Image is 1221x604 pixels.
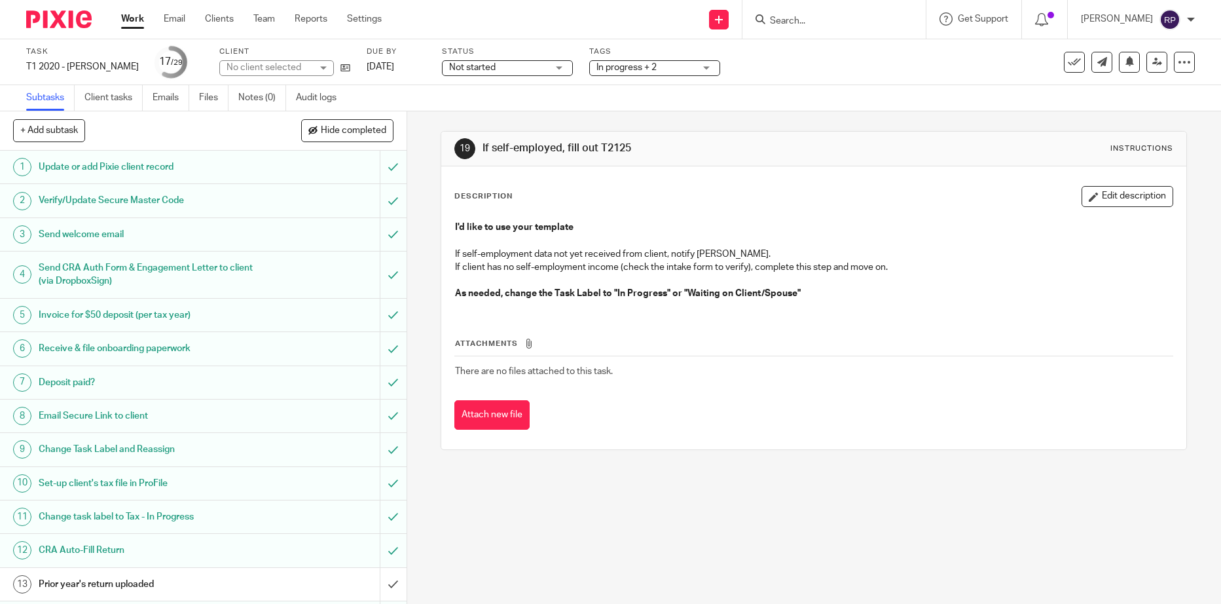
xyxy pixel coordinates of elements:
h1: Send CRA Auth Form & Engagement Letter to client (via DropboxSign) [39,258,257,292]
div: Instructions [1110,143,1173,154]
h1: Change Task Label and Reassign [39,440,257,459]
div: 17 [159,54,183,69]
a: Files [199,85,228,111]
div: 5 [13,306,31,324]
strong: As needed, change the Task Label to "In Progress" or "Waiting on Client/Spouse" [455,289,801,298]
a: Email [164,12,185,26]
label: Task [26,47,139,57]
div: 10 [13,474,31,493]
span: There are no files attached to this task. [455,367,613,376]
strong: I'd like to use your template [455,223,574,232]
h1: Deposit paid? [39,373,257,392]
input: Search [769,16,886,28]
h1: Verify/Update Secure Master Code [39,191,257,210]
button: + Add subtask [13,119,85,142]
p: [PERSON_NAME] [1081,12,1153,26]
h1: Send welcome email [39,225,257,244]
div: 7 [13,373,31,392]
span: Not started [449,63,496,72]
label: Tags [589,47,720,57]
h1: Email Secure Link to client [39,406,257,426]
label: Client [219,47,350,57]
h1: Receive & file onboarding paperwork [39,339,257,358]
p: If self-employment data not yet received from client, notify [PERSON_NAME]. [455,248,1173,261]
span: In progress + 2 [596,63,657,72]
span: Attachments [455,340,518,347]
a: Team [253,12,275,26]
h1: CRA Auto-Fill Return [39,540,257,560]
h1: Change task label to Tax - In Progress [39,507,257,527]
div: 6 [13,339,31,358]
a: Audit logs [296,85,346,111]
div: T1 2020 - [PERSON_NAME] [26,60,139,73]
a: Client tasks [84,85,143,111]
div: 2 [13,192,31,210]
img: Pixie [26,10,92,28]
span: Hide completed [321,126,386,136]
h1: Prior year's return uploaded [39,575,257,594]
a: Reports [295,12,327,26]
a: Clients [205,12,234,26]
div: 4 [13,265,31,284]
h1: If self-employed, fill out T2125 [483,142,842,155]
small: /29 [171,59,183,66]
a: Work [121,12,144,26]
a: Emails [153,85,189,111]
div: 1 [13,158,31,176]
p: If client has no self-employment income (check the intake form to verify), complete this step and... [455,261,1173,274]
div: 12 [13,541,31,559]
h1: Set-up client's tax file in ProFile [39,474,257,493]
div: 11 [13,508,31,526]
img: svg%3E [1159,9,1180,30]
div: 9 [13,440,31,459]
label: Due by [367,47,426,57]
label: Status [442,47,573,57]
span: [DATE] [367,62,394,71]
div: 8 [13,407,31,425]
h1: Invoice for $50 deposit (per tax year) [39,305,257,325]
a: Settings [347,12,382,26]
h1: Update or add Pixie client record [39,157,257,177]
div: T1 2020 - Marika Swan [26,60,139,73]
span: Get Support [958,14,1008,24]
div: No client selected [227,61,312,74]
div: 19 [454,138,475,159]
button: Attach new file [454,400,530,430]
button: Edit description [1082,186,1173,207]
div: 3 [13,225,31,244]
a: Subtasks [26,85,75,111]
div: 13 [13,575,31,594]
p: Description [454,191,513,202]
a: Notes (0) [238,85,286,111]
button: Hide completed [301,119,393,142]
